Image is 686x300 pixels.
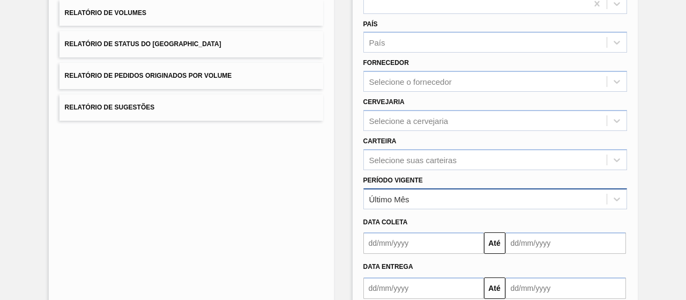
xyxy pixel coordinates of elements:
[363,20,378,28] label: País
[363,232,484,254] input: dd/mm/yyyy
[59,94,323,121] button: Relatório de Sugestões
[59,31,323,57] button: Relatório de Status do [GEOGRAPHIC_DATA]
[505,277,626,299] input: dd/mm/yyyy
[369,155,457,164] div: Selecione suas carteiras
[369,194,409,203] div: Último Mês
[369,77,452,86] div: Selecione o fornecedor
[59,63,323,89] button: Relatório de Pedidos Originados por Volume
[484,277,505,299] button: Até
[65,104,155,111] span: Relatório de Sugestões
[363,98,405,106] label: Cervejaria
[484,232,505,254] button: Até
[65,9,146,17] span: Relatório de Volumes
[369,116,449,125] div: Selecione a cervejaria
[363,263,413,270] span: Data Entrega
[65,72,232,79] span: Relatório de Pedidos Originados por Volume
[65,40,221,48] span: Relatório de Status do [GEOGRAPHIC_DATA]
[369,38,385,47] div: País
[363,177,423,184] label: Período Vigente
[363,137,397,145] label: Carteira
[505,232,626,254] input: dd/mm/yyyy
[363,218,408,226] span: Data coleta
[363,59,409,67] label: Fornecedor
[363,277,484,299] input: dd/mm/yyyy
